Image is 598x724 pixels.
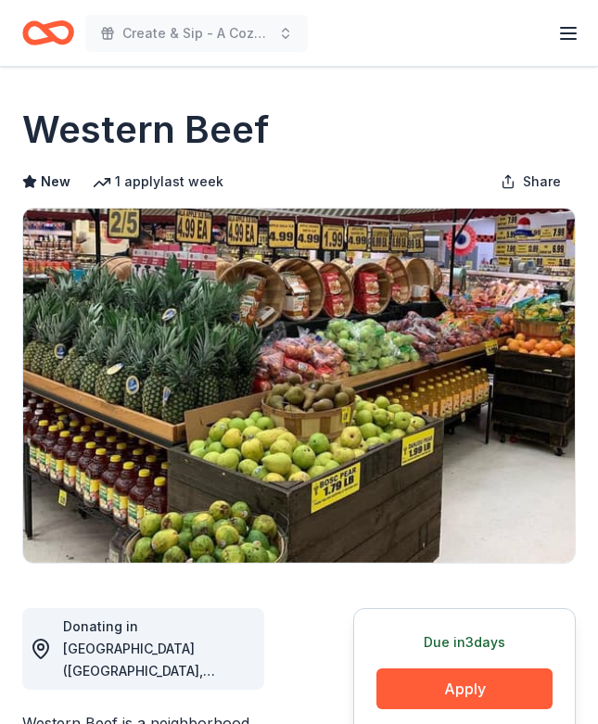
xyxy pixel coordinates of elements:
a: Home [22,11,74,55]
span: Share [523,171,561,193]
button: Share [486,163,576,200]
span: Create & Sip - A Cozy Cafe Experience [122,22,271,44]
button: Apply [376,668,553,709]
img: Image for Western Beef [23,209,575,563]
span: New [41,171,70,193]
div: 1 apply last week [93,171,223,193]
button: Create & Sip - A Cozy Cafe Experience [85,15,308,52]
h1: Western Beef [22,104,269,156]
div: Due in 3 days [376,631,553,654]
